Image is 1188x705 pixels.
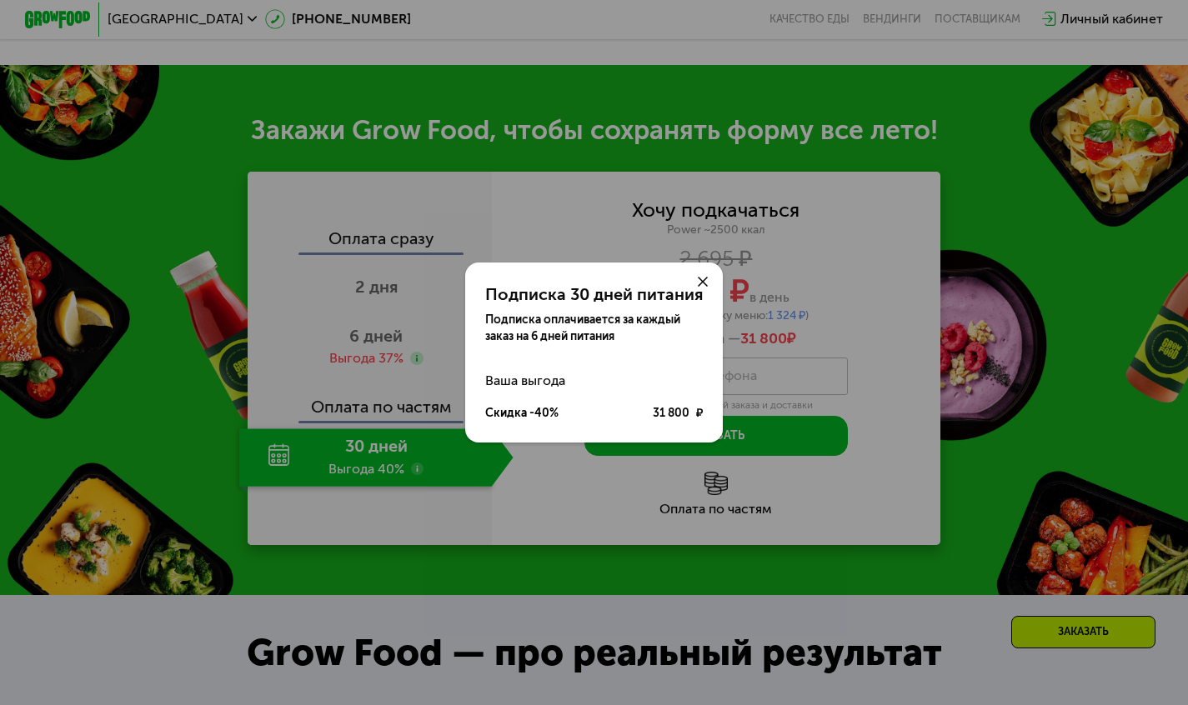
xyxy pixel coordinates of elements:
span: ₽ [696,405,703,422]
div: Ваша выгода [485,364,703,397]
div: 31 800 [653,405,703,422]
div: Скидка -40% [485,405,559,422]
div: Подписка 30 дней питания [485,285,703,305]
div: Подписка оплачивается за каждый заказ на 6 дней питания [485,312,703,345]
